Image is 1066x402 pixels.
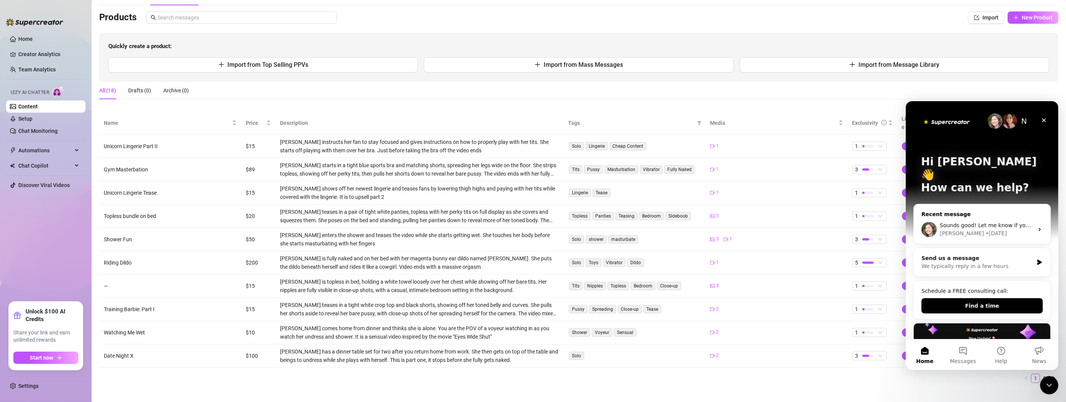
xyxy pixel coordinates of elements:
[44,257,71,263] span: Messages
[974,15,979,20] span: import
[569,305,588,313] span: Pussy
[99,158,241,181] td: Gym Masterbation
[99,251,241,274] td: Riding Dildo
[664,165,695,174] span: Fully Naked
[740,57,1049,73] button: Import from Message Library
[18,103,38,110] a: Content
[13,312,21,319] span: gift
[881,120,887,125] span: info-circle
[104,119,230,127] span: Name
[710,260,715,265] span: video-camera
[1040,376,1058,394] iframe: Intercom live chat
[8,147,145,176] div: Send us a messageWe typically reply in a few hours
[10,147,16,153] span: thunderbolt
[241,205,275,228] td: $20
[18,182,70,188] a: Discover Viral Videos
[631,282,655,290] span: Bedroom
[710,167,715,172] span: video-camera
[18,116,32,122] a: Setup
[18,383,39,389] a: Settings
[855,352,858,360] span: 3
[99,205,241,228] td: Topless bundle on bed
[76,238,114,269] button: Help
[114,238,153,269] button: News
[643,305,661,313] span: Tease
[16,186,137,194] div: Schedule a FREE consulting call:
[18,36,33,42] a: Home
[241,321,275,344] td: $10
[280,231,559,248] div: [PERSON_NAME] enters the shower and teases the video while she starts getting wet. She touches he...
[34,128,78,136] div: [PERSON_NAME]
[604,165,638,174] span: Masturbation
[163,86,189,95] div: Archive (0)
[569,352,584,360] span: Solo
[280,301,559,318] div: [PERSON_NAME] teases in a tight white crop top and black shorts, showing off her toned belly and ...
[99,228,241,251] td: Shower Fun
[568,119,694,127] span: Tags
[280,184,559,201] div: [PERSON_NAME] shows off her newest lingerie and teases fans by lowering thigh highs and paying wi...
[569,235,584,244] span: Solo
[584,165,603,174] span: Pussy
[697,121,702,125] span: filter
[603,258,626,267] span: Vibrator
[280,324,559,341] div: [PERSON_NAME] comes home from dinner and thinks she is alone. You are the POV of a voyeur watchin...
[18,66,56,73] a: Team Analytics
[13,352,78,364] button: Start nowarrow-right
[569,142,584,150] span: Solo
[627,258,644,267] span: Dildo
[716,189,719,196] span: 1
[241,251,275,274] td: $200
[716,352,719,359] span: 2
[716,282,719,289] span: 3
[99,135,241,158] td: Unicorn Lingerie Part II
[80,128,101,136] div: • [DATE]
[897,111,916,135] th: Live
[855,189,858,197] span: 1
[1013,15,1019,20] span: plus
[858,61,939,68] span: Import from Message Library
[592,212,614,220] span: Panties
[1031,374,1040,383] a: 1
[569,189,591,197] span: Lingerie
[13,329,78,344] span: Share your link and earn unlimited rewards
[241,135,275,158] td: $15
[1049,374,1058,383] li: Next Page
[569,328,590,337] span: Shower
[723,237,728,242] span: video-camera
[280,254,559,271] div: [PERSON_NAME] is fully naked and on her bed with her magenta bunny ear dildo named [PERSON_NAME]....
[592,328,612,337] span: Voyeur
[586,235,607,244] span: shower
[716,329,719,336] span: 2
[569,282,583,290] span: Tits
[89,257,101,263] span: Help
[241,344,275,368] td: $100
[716,166,719,173] span: 1
[639,212,664,220] span: Bedroom
[227,61,308,68] span: Import from Top Selling PPVs
[710,237,715,242] span: picture
[982,15,998,21] span: Import
[696,117,703,129] span: filter
[589,305,616,313] span: Spreading
[640,165,663,174] span: Vibrator
[6,18,63,26] img: logo-BBDzfeDw.svg
[705,111,847,135] th: Media
[855,305,858,313] span: 1
[906,101,1058,370] iframe: Intercom live chat
[108,57,418,73] button: Import from Top Selling PPVs
[241,181,275,205] td: $15
[241,274,275,298] td: $15
[10,257,27,263] span: Home
[99,344,241,368] td: Date Night X
[614,328,636,337] span: Sensual
[8,222,145,327] div: Super Mass, Dark Mode, Message Library & Bump Improvements
[710,330,715,335] span: video-camera
[99,274,241,298] td: —
[665,212,691,220] span: Sideboob
[710,284,715,288] span: picture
